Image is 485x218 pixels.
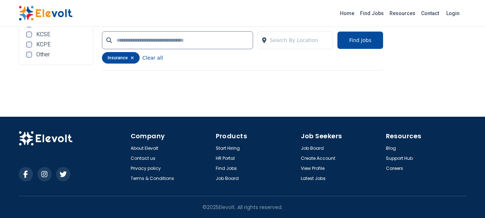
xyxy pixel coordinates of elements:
[442,6,464,20] a: Login
[36,32,50,37] span: KCSE
[387,8,418,19] a: Resources
[36,52,50,57] span: Other
[386,131,467,141] h4: Resources
[301,145,324,151] a: Job Board
[216,176,239,181] a: Job Board
[19,131,73,146] img: Elevolt
[386,145,396,151] a: Blog
[386,156,413,161] a: Support Hub
[131,131,211,141] h4: Company
[386,166,403,171] a: Careers
[357,8,387,19] a: Find Jobs
[143,52,163,64] button: Clear all
[131,176,174,181] a: Terms & Conditions
[131,166,161,171] a: Privacy policy
[36,22,62,27] span: Certificate
[19,6,73,21] img: Elevolt
[418,8,442,19] a: Contact
[36,42,51,47] span: KCPE
[202,204,283,211] p: © 2025 Elevolt. All rights reserved.
[102,52,140,64] div: insurance
[131,145,158,151] a: About Elevolt
[301,156,335,161] a: Create Account
[301,131,382,141] h4: Job Seekers
[26,32,32,37] input: KCSE
[26,42,32,47] input: KCPE
[131,156,155,161] a: Contact us
[26,52,32,57] input: Other
[337,8,357,19] a: Home
[216,166,237,171] a: Find Jobs
[301,166,325,171] a: View Profile
[216,145,240,151] a: Start Hiring
[449,184,485,218] iframe: Chat Widget
[216,131,297,141] h4: Products
[216,156,235,161] a: HR Portal
[337,31,383,49] button: Find Jobs
[301,176,326,181] a: Latest Jobs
